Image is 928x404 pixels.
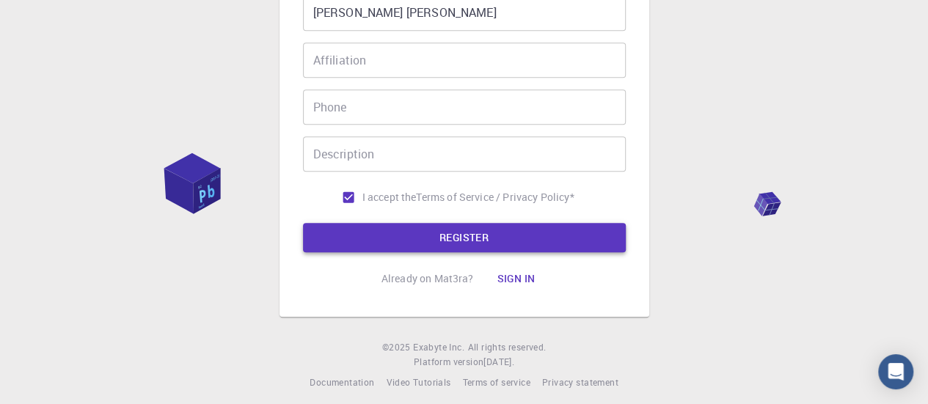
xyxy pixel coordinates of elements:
[382,340,413,355] span: © 2025
[310,376,374,388] span: Documentation
[416,190,574,205] a: Terms of Service / Privacy Policy*
[414,355,483,370] span: Platform version
[386,375,450,390] a: Video Tutorials
[413,340,464,355] a: Exabyte Inc.
[462,375,530,390] a: Terms of service
[462,376,530,388] span: Terms of service
[362,190,417,205] span: I accept the
[416,190,574,205] p: Terms of Service / Privacy Policy *
[381,271,474,286] p: Already on Mat3ra?
[483,356,514,367] span: [DATE] .
[303,223,626,252] button: REGISTER
[483,355,514,370] a: [DATE].
[542,375,618,390] a: Privacy statement
[310,375,374,390] a: Documentation
[413,341,464,353] span: Exabyte Inc.
[878,354,913,389] div: Open Intercom Messenger
[467,340,546,355] span: All rights reserved.
[386,376,450,388] span: Video Tutorials
[485,264,547,293] button: Sign in
[542,376,618,388] span: Privacy statement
